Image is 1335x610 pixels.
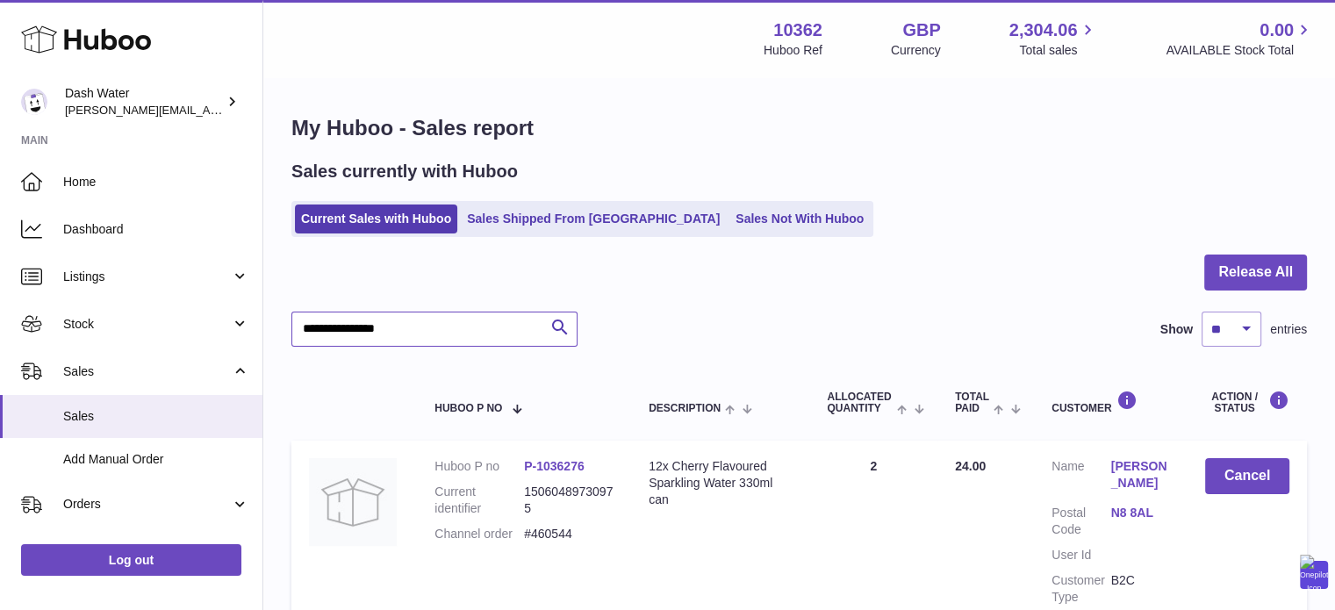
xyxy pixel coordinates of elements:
label: Show [1160,321,1193,338]
dt: Huboo P no [434,458,524,475]
div: Customer [1051,391,1170,414]
dt: User Id [1051,547,1110,563]
span: [PERSON_NAME][EMAIL_ADDRESS][DOMAIN_NAME] [65,103,352,117]
a: Sales Not With Huboo [729,205,870,233]
span: Listings [63,269,231,285]
dd: 15060489730975 [524,484,614,517]
span: Dashboard [63,221,249,238]
img: james@dash-water.com [21,89,47,115]
a: Current Sales with Huboo [295,205,457,233]
button: Release All [1204,255,1307,291]
span: AVAILABLE Stock Total [1166,42,1314,59]
img: no-photo.jpg [309,458,397,546]
dd: #460544 [524,526,614,542]
div: Action / Status [1205,391,1289,414]
strong: GBP [902,18,940,42]
span: Huboo P no [434,403,502,414]
span: entries [1270,321,1307,338]
a: 2,304.06 Total sales [1009,18,1098,59]
span: Stock [63,316,231,333]
strong: 10362 [773,18,822,42]
span: Total sales [1019,42,1097,59]
dt: Channel order [434,526,524,542]
a: P-1036276 [524,459,585,473]
span: Add Manual Order [63,451,249,468]
dt: Current identifier [434,484,524,517]
dt: Name [1051,458,1110,496]
h1: My Huboo - Sales report [291,114,1307,142]
span: Total paid [955,391,989,414]
a: N8 8AL [1111,505,1170,521]
span: Home [63,174,249,190]
span: Sales [63,408,249,425]
div: 12x Cherry Flavoured Sparkling Water 330ml can [649,458,792,508]
dd: B2C [1111,572,1170,606]
dt: Customer Type [1051,572,1110,606]
div: Currency [891,42,941,59]
a: Log out [21,544,241,576]
dt: Postal Code [1051,505,1110,538]
span: Description [649,403,721,414]
h2: Sales currently with Huboo [291,160,518,183]
a: Sales Shipped From [GEOGRAPHIC_DATA] [461,205,726,233]
a: [PERSON_NAME] [1111,458,1170,492]
span: Orders [63,496,231,513]
span: 2,304.06 [1009,18,1078,42]
div: Dash Water [65,85,223,118]
span: ALLOCATED Quantity [827,391,892,414]
span: 24.00 [955,459,986,473]
span: Sales [63,363,231,380]
div: Huboo Ref [764,42,822,59]
span: 0.00 [1260,18,1294,42]
button: Cancel [1205,458,1289,494]
a: 0.00 AVAILABLE Stock Total [1166,18,1314,59]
